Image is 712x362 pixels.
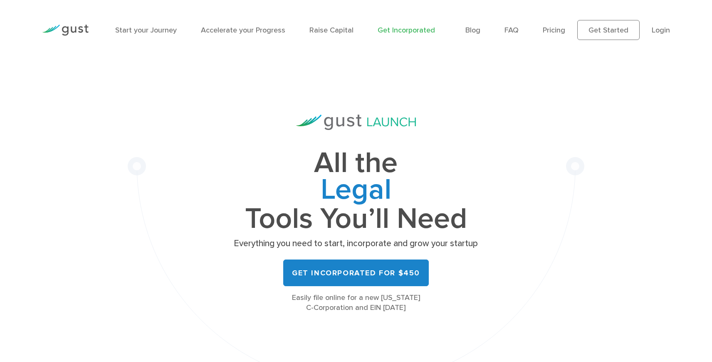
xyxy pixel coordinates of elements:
[201,26,285,35] a: Accelerate your Progress
[378,26,435,35] a: Get Incorporated
[504,26,519,35] a: FAQ
[465,26,480,35] a: Blog
[231,293,481,313] div: Easily file online for a new [US_STATE] C-Corporation and EIN [DATE]
[543,26,565,35] a: Pricing
[231,150,481,232] h1: All the Tools You’ll Need
[42,25,89,36] img: Gust Logo
[309,26,354,35] a: Raise Capital
[577,20,640,40] a: Get Started
[283,260,429,286] a: Get Incorporated for $450
[231,177,481,206] span: Legal
[231,238,481,250] p: Everything you need to start, incorporate and grow your startup
[296,115,416,130] img: Gust Launch Logo
[652,26,670,35] a: Login
[115,26,177,35] a: Start your Journey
